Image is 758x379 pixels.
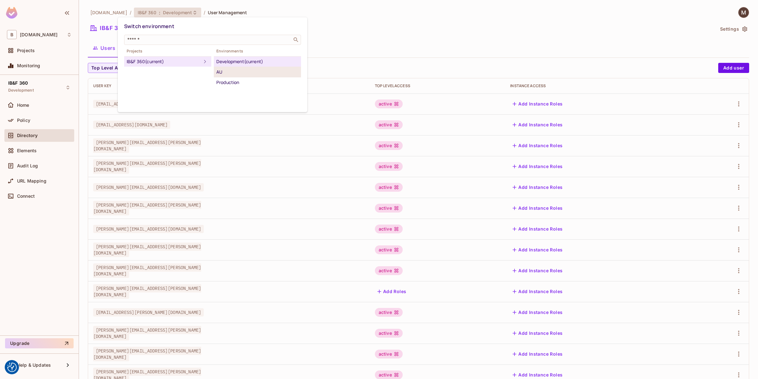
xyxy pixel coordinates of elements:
img: Revisit consent button [7,363,17,372]
span: Switch environment [124,23,174,30]
div: AU [216,68,298,76]
button: Consent Preferences [7,363,17,372]
div: IB&F 360 (current) [127,58,201,65]
span: Environments [214,49,301,54]
div: Development (current) [216,58,298,65]
div: Production [216,79,298,86]
span: Projects [124,49,211,54]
